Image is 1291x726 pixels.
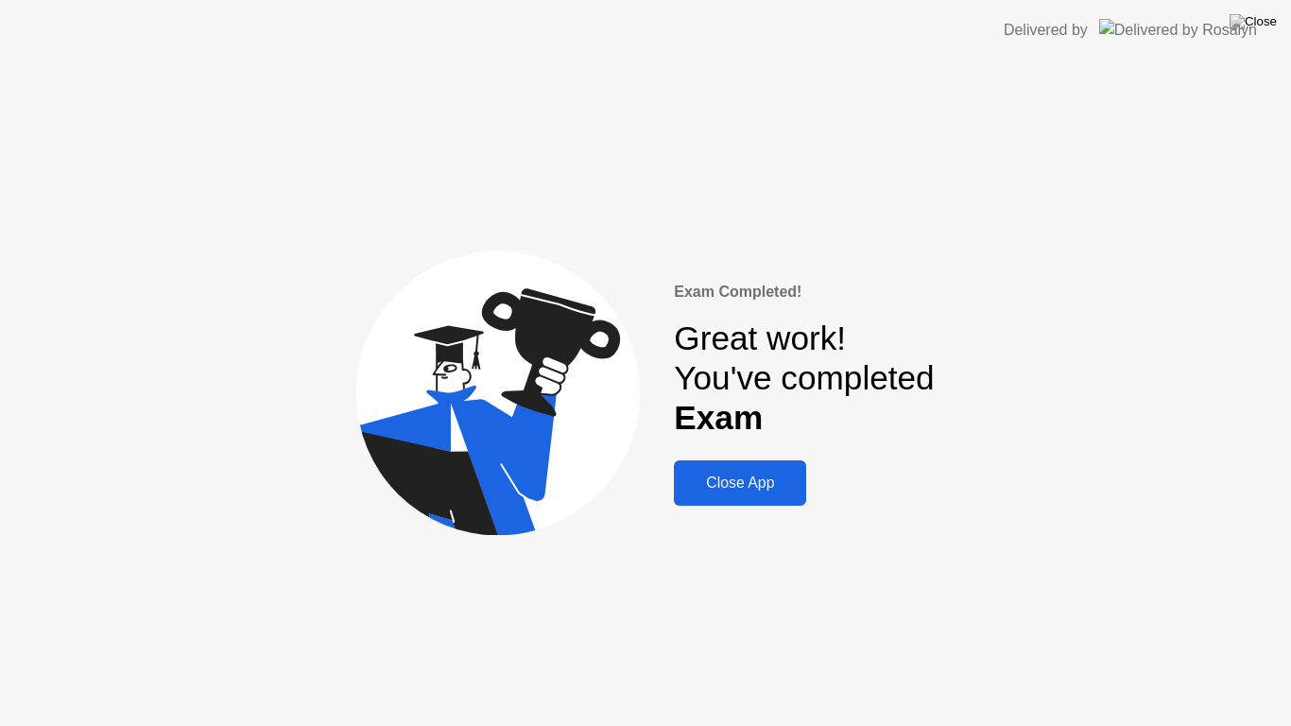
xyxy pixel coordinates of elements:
div: Delivered by [1004,19,1088,42]
button: Close App [674,460,806,506]
img: Close [1230,14,1277,29]
img: Delivered by Rosalyn [1099,19,1257,41]
div: Close App [680,475,800,492]
div: Exam Completed! [674,281,934,303]
b: Exam [674,399,763,436]
div: Great work! You've completed [674,319,934,439]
